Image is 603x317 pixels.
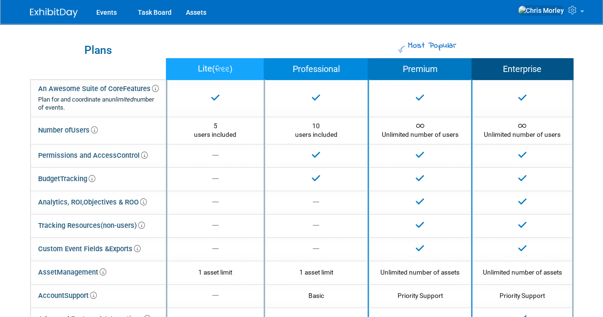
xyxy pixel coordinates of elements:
span: (non-users) [101,221,145,230]
th: Professional [264,59,368,80]
span: free [215,63,230,76]
div: 5 users included [174,122,256,139]
div: 1 asset limit [272,268,360,276]
div: Plan for and coordinate an number of events. [38,96,159,112]
div: Custom Event Fields & [38,242,141,256]
div: Priority Support [376,291,464,300]
span: Exports [109,245,141,253]
span: Users [71,126,98,134]
i: unlimited [109,96,133,103]
div: An Awesome Suite of Core [38,84,159,112]
div: Plans [35,45,161,56]
div: Budget [38,172,95,186]
span: Management [57,268,106,276]
th: Lite [166,59,264,80]
th: Premium [368,59,472,80]
div: Basic [272,291,360,300]
span: Control [117,151,148,160]
span: Tracking [60,174,95,183]
div: Unlimited number of assets [376,268,464,276]
span: Most Popular [407,40,456,52]
span: Support [64,291,97,300]
span: Analytics, ROI, [38,198,83,206]
div: Priority Support [480,291,564,300]
div: Asset [38,266,106,279]
span: Unlimited number of users [381,122,458,138]
div: 10 users included [272,122,360,139]
div: Number of [38,123,98,137]
img: Most Popular [398,46,405,53]
div: 1 asset limit [174,268,256,276]
th: Enterprise [472,59,572,80]
div: Tracking Resources [38,219,145,233]
span: ( [212,64,215,73]
div: Permissions and Access [38,149,148,163]
span: ) [230,64,233,73]
img: ExhibitDay [30,8,78,18]
div: Objectives & ROO [38,195,147,209]
span: Features [123,84,159,93]
span: Unlimited number of users [484,122,561,138]
div: Account [38,289,97,303]
img: Chris Morley [518,5,564,16]
div: Unlimited number of assets [480,268,564,276]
